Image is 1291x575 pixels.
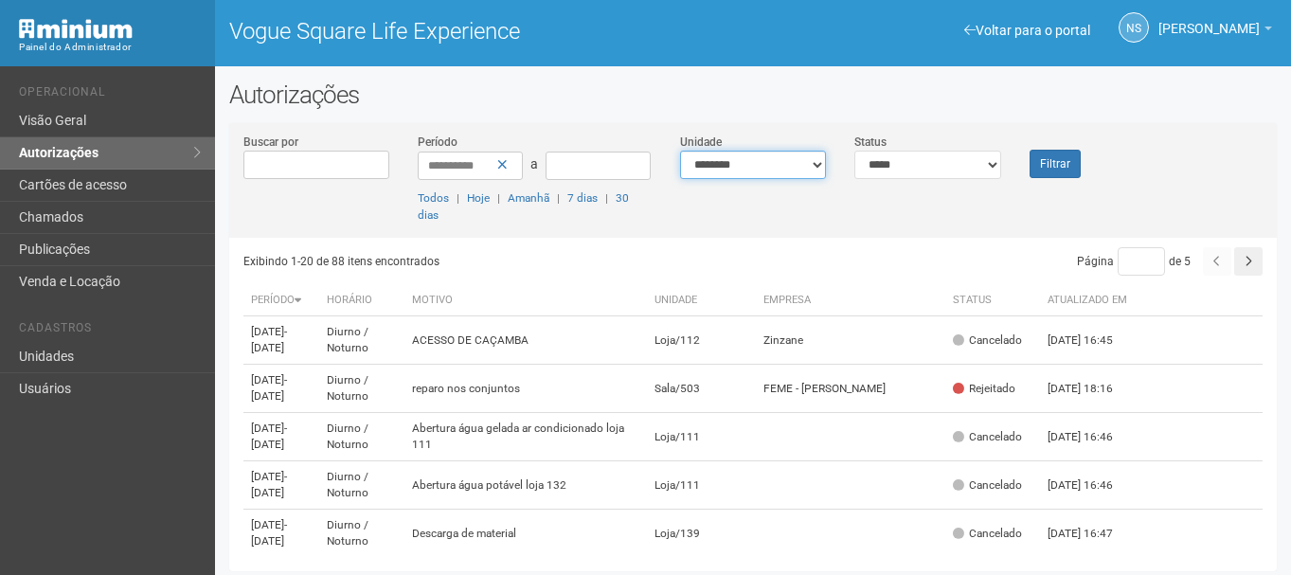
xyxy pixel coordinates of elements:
td: reparo nos conjuntos [404,365,647,413]
td: [DATE] [243,413,319,461]
a: NS [1119,12,1149,43]
td: [DATE] 16:46 [1040,413,1144,461]
td: Zinzane [756,316,945,365]
td: [DATE] [243,461,319,510]
span: Página de 5 [1077,255,1191,268]
th: Status [945,285,1040,316]
th: Motivo [404,285,647,316]
span: | [605,191,608,205]
th: Empresa [756,285,945,316]
td: Loja/139 [647,510,756,558]
a: Voltar para o portal [964,23,1090,38]
a: [PERSON_NAME] [1158,24,1272,39]
td: Diurno / Noturno [319,461,404,510]
h2: Autorizações [229,81,1277,109]
span: | [497,191,500,205]
span: | [457,191,459,205]
td: ACESSO DE CAÇAMBA [404,316,647,365]
div: Rejeitado [953,381,1015,397]
th: Período [243,285,319,316]
td: [DATE] 16:46 [1040,461,1144,510]
td: Diurno / Noturno [319,316,404,365]
td: Diurno / Noturno [319,365,404,413]
div: Painel do Administrador [19,39,201,56]
th: Unidade [647,285,756,316]
div: Cancelado [953,332,1022,349]
span: a [530,156,538,171]
td: Loja/112 [647,316,756,365]
td: [DATE] [243,316,319,365]
div: Cancelado [953,429,1022,445]
li: Operacional [19,85,201,105]
label: Status [854,134,887,151]
td: Diurno / Noturno [319,413,404,461]
td: [DATE] 18:16 [1040,365,1144,413]
a: Todos [418,191,449,205]
td: [DATE] 16:45 [1040,316,1144,365]
td: [DATE] [243,510,319,558]
td: FEME - [PERSON_NAME] [756,365,945,413]
td: Abertura água gelada ar condicionado loja 111 [404,413,647,461]
td: Diurno / Noturno [319,510,404,558]
li: Cadastros [19,321,201,341]
td: Loja/111 [647,413,756,461]
td: Loja/111 [647,461,756,510]
td: Abertura água potável loja 132 [404,461,647,510]
div: Exibindo 1-20 de 88 itens encontrados [243,247,753,276]
a: Amanhã [508,191,549,205]
button: Filtrar [1030,150,1081,178]
h1: Vogue Square Life Experience [229,19,739,44]
div: Cancelado [953,526,1022,542]
label: Período [418,134,457,151]
th: Atualizado em [1040,285,1144,316]
div: Cancelado [953,477,1022,494]
td: Descarga de material [404,510,647,558]
span: | [557,191,560,205]
td: [DATE] [243,365,319,413]
label: Buscar por [243,134,298,151]
label: Unidade [680,134,722,151]
td: Sala/503 [647,365,756,413]
th: Horário [319,285,404,316]
a: 7 dias [567,191,598,205]
img: Minium [19,19,133,39]
td: [DATE] 16:47 [1040,510,1144,558]
span: Nicolle Silva [1158,3,1260,36]
a: Hoje [467,191,490,205]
